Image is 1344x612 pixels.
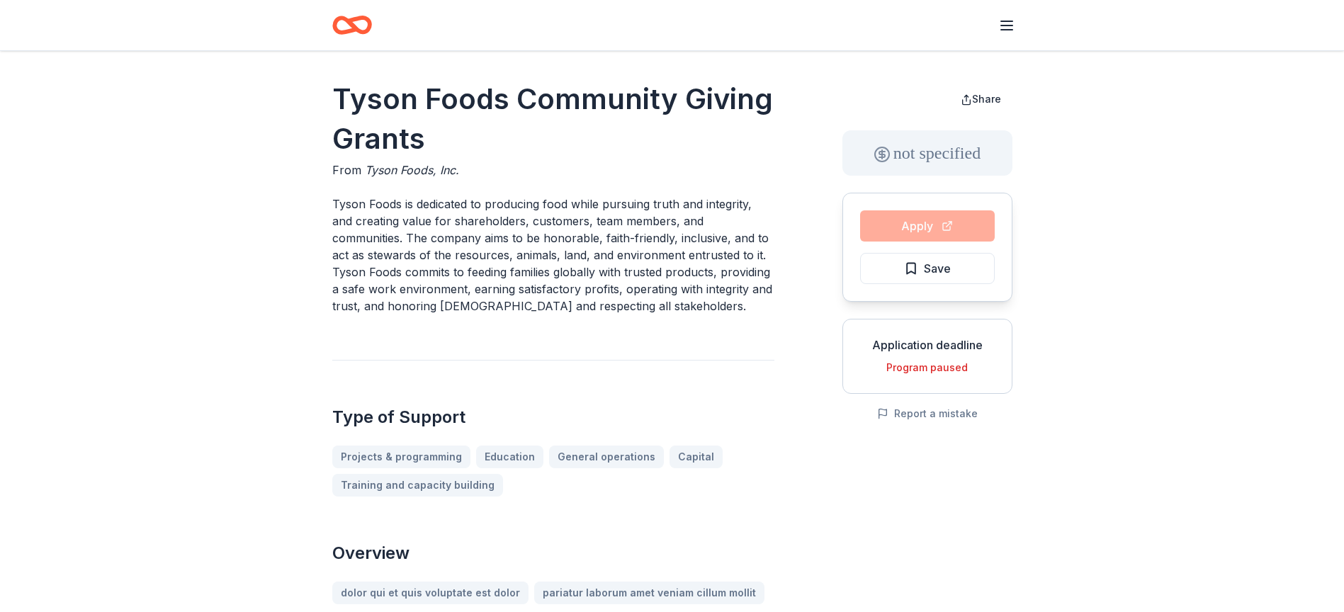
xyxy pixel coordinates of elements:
h2: Overview [332,542,774,565]
h2: Type of Support [332,406,774,429]
div: From [332,161,774,178]
span: Tyson Foods, Inc. [365,163,459,177]
button: Report a mistake [877,405,978,422]
button: Save [860,253,995,284]
div: not specified [842,130,1012,176]
a: Home [332,8,372,42]
button: Share [949,85,1012,113]
span: Share [972,93,1001,105]
p: Tyson Foods is dedicated to producing food while pursuing truth and integrity, and creating value... [332,195,774,314]
div: Application deadline [854,336,1000,353]
div: Program paused [854,359,1000,376]
h1: Tyson Foods Community Giving Grants [332,79,774,159]
span: Save [924,259,951,278]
